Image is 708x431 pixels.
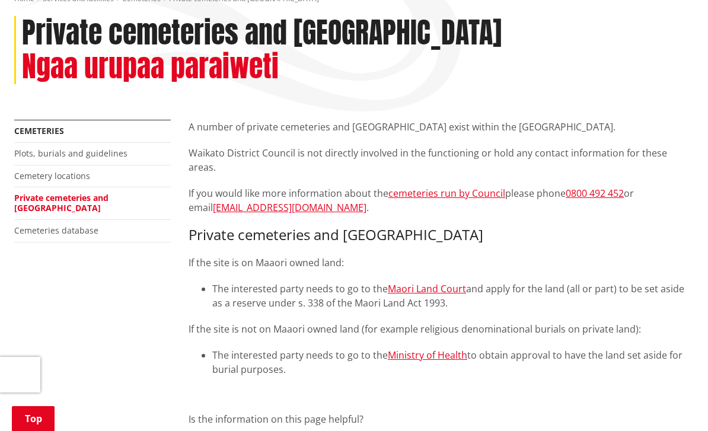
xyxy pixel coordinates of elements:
h1: Private cemeteries and [GEOGRAPHIC_DATA] [22,16,502,50]
p: Waikato District Council is not directly involved in the functioning or hold any contact informat... [189,146,694,174]
h3: Private cemeteries and [GEOGRAPHIC_DATA] [189,226,694,244]
a: [EMAIL_ADDRESS][DOMAIN_NAME] [213,201,366,214]
a: Plots, burials and guidelines [14,148,127,159]
a: Maori Land Court [388,282,466,295]
li: The interested party needs to go to the to obtain approval to have the land set aside for burial ... [212,348,694,376]
a: Private cemeteries and [GEOGRAPHIC_DATA] [14,192,109,213]
p: If the site is on Maaori owned land: [189,256,694,270]
a: Top [12,406,55,431]
a: Cemetery locations [14,170,90,181]
p: Is the information on this page helpful? [189,412,694,426]
a: 0800 492 452 [566,187,624,200]
p: A number of private cemeteries and [GEOGRAPHIC_DATA] exist within the [GEOGRAPHIC_DATA]. [189,120,694,134]
h2: Ngaa urupaa paraiweti [22,50,279,84]
a: Cemeteries database [14,225,98,236]
iframe: Messenger Launcher [653,381,696,424]
p: If the site is not on Maaori owned land (for example religious denominational burials on private ... [189,322,694,336]
p: If you would like more information about the please phone or email . [189,186,694,215]
a: Ministry of Health [388,349,467,362]
a: Cemeteries [14,125,64,136]
li: The interested party needs to go to the and apply for the land (all or part) to be set aside as a... [212,282,694,310]
a: cemeteries run by Council [388,187,505,200]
